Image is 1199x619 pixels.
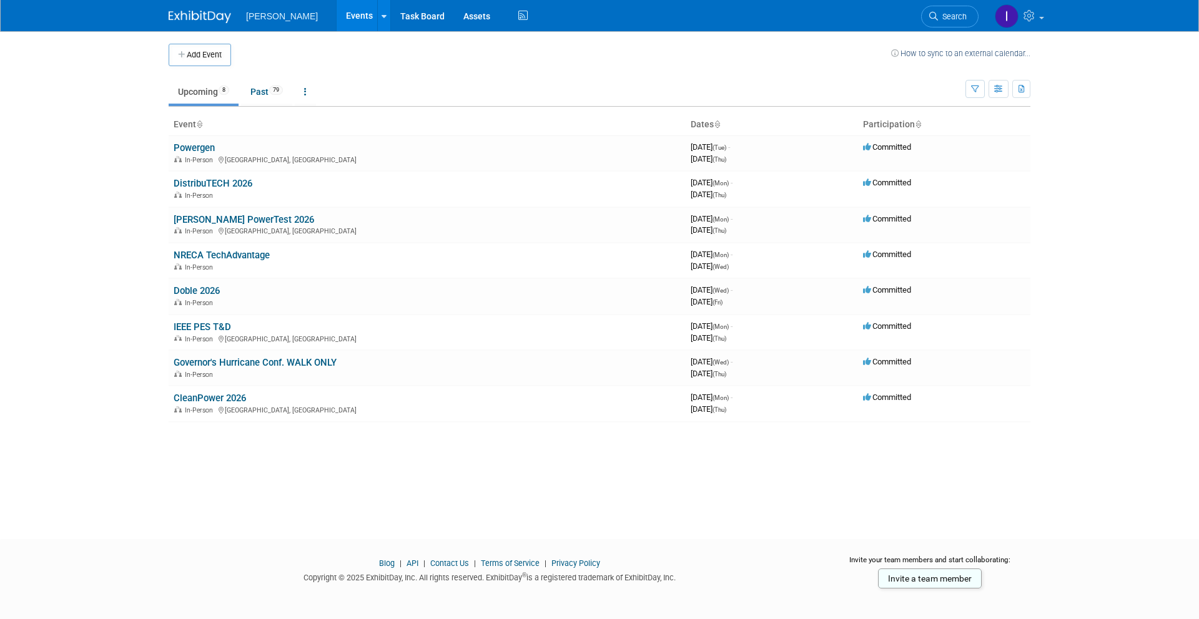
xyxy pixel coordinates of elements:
img: In-Person Event [174,156,182,162]
span: - [731,392,733,402]
span: (Wed) [713,287,729,294]
span: [DATE] [691,154,726,163]
span: - [731,250,733,259]
a: Past79 [241,80,292,104]
span: Committed [863,142,911,152]
span: In-Person [185,156,217,164]
span: In-Person [185,406,217,414]
span: Committed [863,214,911,223]
th: Dates [686,114,858,135]
span: | [420,558,428,568]
span: [DATE] [691,357,733,366]
span: (Mon) [713,251,729,258]
span: In-Person [185,299,217,307]
div: [GEOGRAPHIC_DATA], [GEOGRAPHIC_DATA] [174,333,681,343]
a: Contact Us [430,558,469,568]
span: [DATE] [691,225,726,235]
img: In-Person Event [174,299,182,305]
span: - [731,214,733,223]
span: - [728,142,730,152]
span: (Thu) [713,406,726,413]
span: In-Person [185,192,217,200]
a: Search [921,6,979,27]
a: [PERSON_NAME] PowerTest 2026 [174,214,314,225]
span: 79 [269,85,283,95]
a: How to sync to an external calendar... [891,49,1030,58]
a: Privacy Policy [551,558,600,568]
span: (Thu) [713,156,726,163]
div: [GEOGRAPHIC_DATA], [GEOGRAPHIC_DATA] [174,225,681,235]
img: In-Person Event [174,335,182,341]
span: Committed [863,357,911,366]
span: - [731,321,733,331]
span: [DATE] [691,214,733,223]
a: Sort by Participation Type [915,119,921,129]
div: Invite your team members and start collaborating: [829,555,1031,573]
a: Governor's Hurricane Conf. WALK ONLY [174,357,337,368]
span: (Tue) [713,144,726,151]
span: Committed [863,392,911,402]
span: (Mon) [713,216,729,223]
span: - [731,285,733,295]
span: (Wed) [713,359,729,366]
span: [DATE] [691,178,733,187]
a: API [407,558,418,568]
sup: ® [522,572,526,578]
span: [DATE] [691,250,733,259]
th: Event [169,114,686,135]
a: Terms of Service [481,558,540,568]
a: Sort by Start Date [714,119,720,129]
a: NRECA TechAdvantage [174,250,270,261]
th: Participation [858,114,1030,135]
span: [DATE] [691,333,726,343]
span: | [541,558,550,568]
span: In-Person [185,335,217,343]
span: [DATE] [691,142,730,152]
a: Invite a team member [878,568,982,588]
span: Committed [863,285,911,295]
div: [GEOGRAPHIC_DATA], [GEOGRAPHIC_DATA] [174,154,681,164]
img: Isabella DeJulia [995,4,1019,28]
span: Committed [863,321,911,331]
span: [DATE] [691,404,726,414]
span: In-Person [185,371,217,379]
a: Powergen [174,142,215,154]
span: [DATE] [691,321,733,331]
span: - [731,357,733,366]
span: 8 [219,85,229,95]
span: | [397,558,405,568]
span: Search [938,12,967,21]
span: (Thu) [713,227,726,234]
span: In-Person [185,227,217,235]
span: (Thu) [713,335,726,342]
div: Copyright © 2025 ExhibitDay, Inc. All rights reserved. ExhibitDay is a registered trademark of Ex... [169,569,811,583]
button: Add Event [169,44,231,66]
span: (Fri) [713,299,723,306]
span: (Mon) [713,180,729,187]
img: ExhibitDay [169,11,231,23]
span: [DATE] [691,297,723,306]
a: Sort by Event Name [196,119,202,129]
img: In-Person Event [174,406,182,412]
a: Doble 2026 [174,285,220,296]
div: [GEOGRAPHIC_DATA], [GEOGRAPHIC_DATA] [174,404,681,414]
a: DistribuTECH 2026 [174,178,252,189]
span: (Mon) [713,323,729,330]
img: In-Person Event [174,192,182,198]
span: | [471,558,479,568]
span: Committed [863,250,911,259]
span: In-Person [185,263,217,271]
img: In-Person Event [174,227,182,233]
span: [PERSON_NAME] [246,11,318,21]
span: (Wed) [713,263,729,270]
a: Upcoming8 [169,80,239,104]
a: Blog [379,558,395,568]
img: In-Person Event [174,263,182,270]
span: [DATE] [691,369,726,378]
span: [DATE] [691,285,733,295]
a: CleanPower 2026 [174,392,246,404]
span: (Thu) [713,371,726,378]
span: [DATE] [691,190,726,199]
span: (Mon) [713,394,729,401]
span: Committed [863,178,911,187]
